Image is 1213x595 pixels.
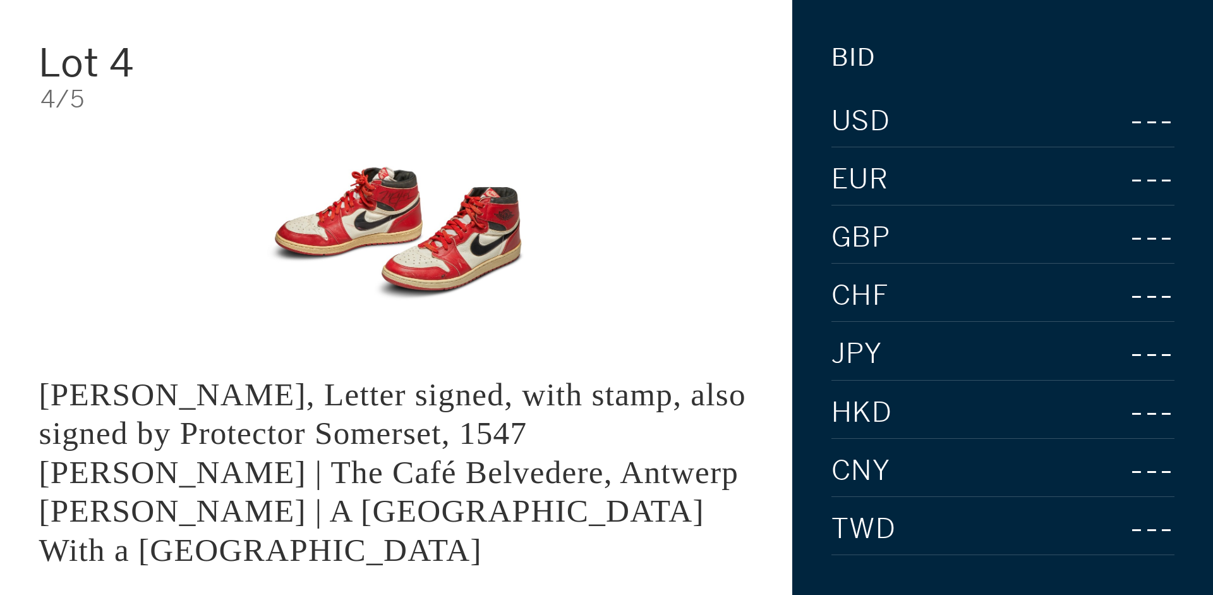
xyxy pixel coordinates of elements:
div: --- [1054,334,1174,373]
span: USD [831,107,891,135]
span: CHF [831,282,890,310]
div: --- [1077,393,1174,432]
div: Lot 4 [39,44,277,82]
div: Bid [831,46,876,70]
div: --- [1053,102,1174,140]
span: HKD [831,399,893,427]
div: --- [1066,510,1174,548]
div: --- [1089,451,1174,490]
div: [PERSON_NAME], Letter signed, with stamp, also signed by Protector Somerset, 1547 [PERSON_NAME] |... [39,376,746,568]
img: King Edward VI, Letter signed, with stamp, also signed by Protector Somerset, 1547 LOUIS VAN ENGE... [243,131,550,336]
div: --- [1098,276,1174,315]
div: --- [1094,218,1174,257]
span: GBP [831,224,891,252]
div: --- [1097,160,1174,199]
span: JPY [831,340,883,368]
span: TWD [831,515,896,543]
span: CNY [831,457,891,485]
span: EUR [831,166,889,193]
div: 4/5 [40,87,754,111]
